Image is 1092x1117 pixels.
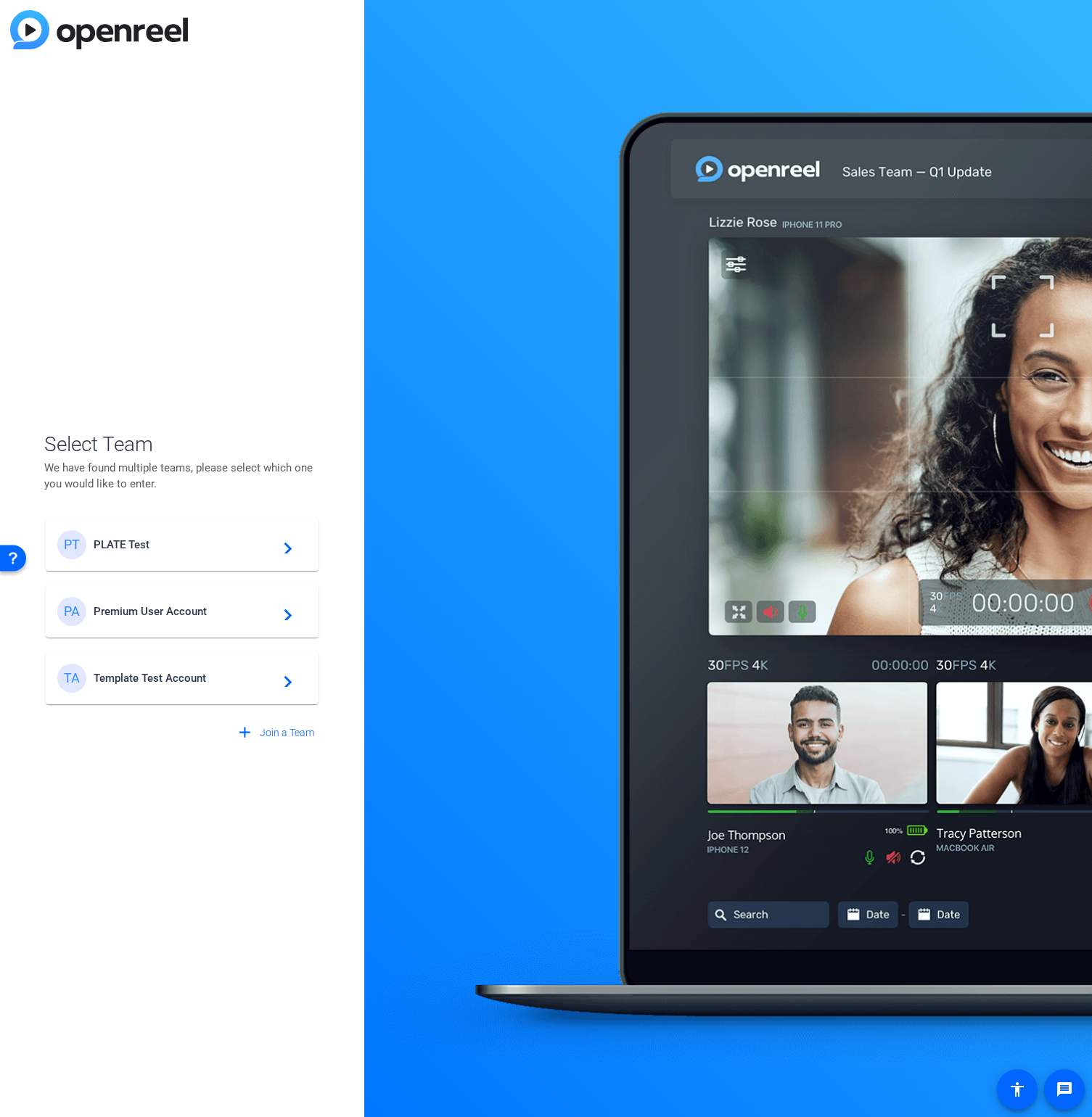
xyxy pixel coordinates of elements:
span: Select Team [44,429,320,460]
div: PA [57,597,86,626]
p: We have found multiple teams, please select which one you would like to enter. [44,460,320,492]
mat-icon: accessibility [1009,1081,1026,1098]
mat-icon: navigate_next [275,603,292,620]
span: Join a Team [260,725,314,741]
mat-icon: add [236,724,254,742]
mat-icon: navigate_next [275,536,292,553]
button: Join a Team [230,720,320,746]
span: PLATE Test [94,538,275,551]
span: Template Test Account [94,672,275,685]
div: TA [57,664,86,693]
mat-icon: message [1056,1081,1073,1098]
img: blue-gradient.svg [10,10,188,49]
span: Premium User Account [94,605,275,618]
mat-icon: navigate_next [275,669,292,687]
div: PT [57,530,86,559]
